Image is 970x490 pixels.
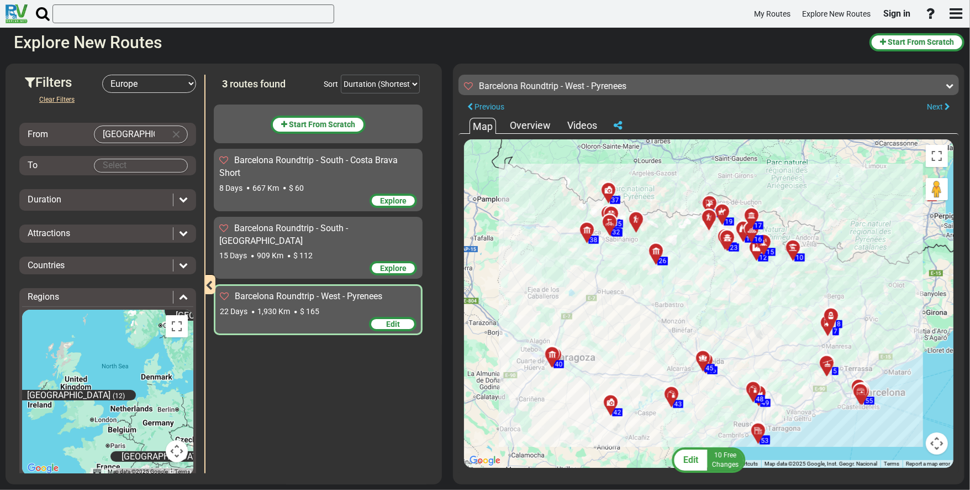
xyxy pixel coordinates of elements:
span: Explore [380,264,407,273]
img: Google [467,453,503,468]
div: Map [470,118,496,134]
div: Attractions [22,227,193,240]
span: 28 [659,257,667,265]
span: 49 [762,399,769,406]
button: Map camera controls [926,432,948,455]
img: RvPlanetLogo.png [6,4,28,23]
a: Terms (opens in new tab) [884,461,899,467]
span: 3 [222,78,228,90]
span: Sign in [883,8,910,19]
div: Edit [369,317,417,331]
span: Edit [386,320,400,329]
span: [GEOGRAPHIC_DATA] / [GEOGRAPHIC_DATA] [176,300,270,321]
button: Toggle fullscreen view [926,145,948,167]
div: Countries [22,259,193,272]
span: 45 [706,364,714,372]
span: Barcelona Roundtrip - West - Pyrenees [235,291,382,301]
div: Sort [324,79,338,90]
span: 43 [674,400,682,408]
span: 16 [755,235,762,243]
h2: Explore New Routes [14,33,861,51]
sapn: Barcelona Roundtrip - West - Pyrenees [479,81,626,91]
span: My Routes [754,9,790,18]
span: 8 Days [219,184,242,192]
span: Regions [28,291,59,302]
span: Free Changes [712,451,739,468]
a: Open this area in Google Maps (opens a new window) [25,461,61,476]
span: Edit [683,455,698,465]
span: Start From Scratch [289,120,355,129]
a: Report a map error [906,461,950,467]
button: Previous [458,100,513,114]
input: Select [94,126,165,143]
span: $ 165 [300,307,319,316]
span: [GEOGRAPHIC_DATA] [27,390,110,401]
div: Barcelona Roundtrip - West - Pyrenees 22 Days 1,930 Km $ 165 Edit [214,284,423,335]
button: Start From Scratch [271,116,366,134]
div: Overview [507,118,553,133]
button: Clear Filters [30,93,83,106]
span: 40 [555,360,563,368]
span: 26 [659,257,667,264]
a: Terms (opens in new tab) [175,468,190,475]
span: 22 Days [220,307,247,316]
span: 32 [613,228,620,236]
span: 48 [756,395,764,403]
span: 55 [866,397,873,404]
span: 7 [834,327,838,335]
input: Select [94,159,187,172]
button: Start From Scratch [869,33,964,51]
button: Next [918,100,959,114]
span: 46 [709,366,716,374]
button: Drag Pegman onto the map to open Street View [926,178,948,200]
span: 17 [755,221,762,229]
span: 15 Days [219,251,247,260]
button: Toggle fullscreen view [166,315,188,337]
div: Explore [370,194,417,208]
span: $ 112 [293,251,313,260]
span: Duration [28,194,61,205]
button: Keyboard shortcuts [93,468,101,476]
span: 13 [746,234,754,242]
div: Barcelona Roundtrip - South - [GEOGRAPHIC_DATA] 15 Days 909 Km $ 112 Explore [214,217,423,279]
span: 12 [760,253,767,261]
span: Barcelona Roundtrip - South - [GEOGRAPHIC_DATA] [219,223,348,246]
span: 37 [611,196,619,204]
span: Explore New Routes [802,9,871,18]
span: Start From Scratch [888,38,954,46]
span: 10 [796,253,804,261]
span: Attractions [28,228,70,238]
span: 15 [767,248,774,256]
div: Regions [22,291,193,304]
span: 38 [590,236,598,243]
span: Next [927,102,943,111]
span: 8 [837,320,841,328]
span: Map data ©2025 Google [108,468,168,475]
div: Videos [565,118,600,133]
button: Edit 10 FreeChanges [669,447,749,473]
a: Explore New Routes [797,3,876,25]
span: Explore [380,196,407,205]
span: 5 [834,367,837,375]
span: 1,930 Km [257,307,290,316]
span: 19 [725,217,733,225]
span: 909 Km [257,251,283,260]
span: Barcelona Roundtrip - South - Costa Brava Short [219,155,398,178]
span: To [28,160,38,170]
span: [GEOGRAPHIC_DATA] [122,451,205,462]
a: Open this area in Google Maps (opens a new window) [467,453,503,468]
a: My Routes [749,3,795,25]
span: Map data ©2025 Google, Inst. Geogr. Nacional [765,461,877,467]
img: Google [25,461,61,476]
span: Countries [28,260,65,270]
a: Sign in [878,2,915,25]
span: 42 [614,408,621,416]
span: 10 [714,451,722,459]
span: 53 [761,436,769,444]
div: Barcelona Roundtrip - South - Costa Brava Short 8 Days 667 Km $ 60 Explore [214,149,423,211]
span: 31 [614,228,621,236]
span: 667 Km [252,184,279,192]
button: Clear Input [168,126,184,143]
span: 23 [730,243,738,251]
div: Explore [370,261,417,275]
